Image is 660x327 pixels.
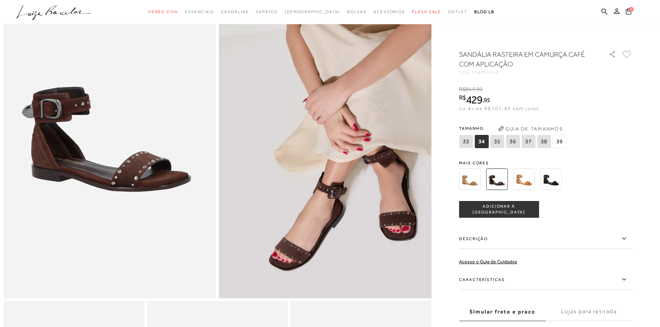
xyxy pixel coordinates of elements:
[459,203,538,216] span: ADICIONAR À [GEOGRAPHIC_DATA]
[256,6,278,18] a: noSubCategoriesText
[537,135,551,148] span: 38
[221,9,249,14] span: Sandálias
[521,135,535,148] span: 37
[459,169,481,190] img: SANDÁLIA RASTEIRA EM CAMURÇA BEGE ARGILA COM APLICAÇÃO TURQUESA
[474,6,494,18] a: BLOG LB
[459,201,539,218] button: ADICIONAR À [GEOGRAPHIC_DATA]
[459,302,546,321] label: Simular frete e prazo
[148,9,178,14] span: Verão Viva
[373,6,405,18] a: noSubCategoriesText
[475,86,483,92] i: ,
[221,6,249,18] a: noSubCategoriesText
[546,302,632,321] label: Lojas para retirada
[285,9,341,14] span: [DEMOGRAPHIC_DATA]
[459,94,466,101] i: R$
[347,6,367,18] a: noSubCategoriesText
[484,96,490,103] span: 95
[459,49,589,69] h1: SANDÁLIA RASTEIRA EM CAMURÇA CAFÉ COM APLICAÇÃO
[459,259,517,264] a: Acesse o Guia de Cuidados
[466,86,475,92] span: 859
[459,161,632,165] span: Mais cores
[347,9,367,14] span: Bolsas
[475,135,489,148] span: 34
[448,9,467,14] span: Outlet
[482,97,490,103] i: ,
[553,135,566,148] span: 39
[412,6,441,18] a: noSubCategoriesText
[540,169,562,190] img: SANDÁLIA RASTEIRA EM CAMURÇA PRETA COM REBITES
[459,106,539,111] span: ou 4x de R$107,49 sem juros
[472,70,499,75] span: 138000064
[373,9,405,14] span: Acessórios
[459,270,632,290] label: Características
[412,9,441,14] span: Flash Sale
[506,135,520,148] span: 36
[459,123,568,134] span: Tamanho
[629,7,634,12] span: 0
[496,123,565,134] button: Guia de Tamanhos
[459,86,466,92] i: R$
[185,6,214,18] a: noSubCategoriesText
[459,229,632,249] label: Descrição
[624,8,633,17] button: 0
[476,86,483,92] span: 90
[490,135,504,148] span: 35
[486,169,508,190] img: SANDÁLIA RASTEIRA EM CAMURÇA CAFÉ COM APLICAÇÃO
[285,6,341,18] a: noSubCategoriesText
[513,169,535,190] img: SANDÁLIA RASTEIRA EM CAMURÇA CARAMELO COM REBITES
[466,93,482,106] span: 429
[256,9,278,14] span: Sapatos
[474,9,494,14] span: BLOG LB
[148,6,178,18] a: noSubCategoriesText
[448,6,467,18] a: noSubCategoriesText
[185,9,214,14] span: Essenciais
[459,135,473,148] span: 33
[459,70,598,74] div: CÓD:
